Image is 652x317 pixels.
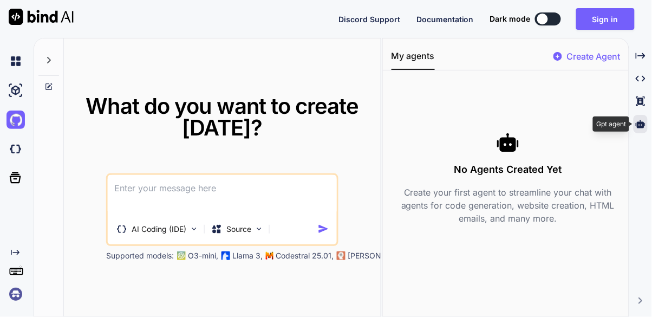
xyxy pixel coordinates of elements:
p: Codestral 25.01, [276,250,334,261]
p: O3-mini, [188,250,218,261]
img: Mistral-AI [266,252,273,260]
img: chat [6,52,25,70]
img: claude [337,251,345,260]
p: Llama 3, [232,250,263,261]
span: What do you want to create [DATE]? [86,93,359,141]
img: GPT-4 [177,251,186,260]
img: Llama2 [221,251,230,260]
p: Supported models: [106,250,174,261]
span: Discord Support [338,15,400,24]
button: My agents [392,49,435,70]
div: Gpt agent [593,117,629,132]
p: [PERSON_NAME] 3.7 Sonnet, [348,250,453,261]
img: githubLight [6,111,25,129]
p: Source [226,224,251,235]
button: Discord Support [338,14,400,25]
p: AI Coding (IDE) [132,224,186,235]
button: Documentation [416,14,474,25]
span: Documentation [416,15,474,24]
img: darkCloudIdeIcon [6,140,25,158]
button: Sign in [576,8,635,30]
img: icon [318,223,329,235]
img: Bind AI [9,9,74,25]
img: ai-studio [6,81,25,100]
img: signin [6,285,25,303]
h3: No Agents Created Yet [392,162,625,177]
p: Create Agent [566,50,620,63]
img: Pick Models [255,224,264,234]
img: Pick Tools [190,224,199,234]
span: Dark mode [490,14,531,24]
p: Create your first agent to streamline your chat with agents for code generation, website creation... [392,186,625,225]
